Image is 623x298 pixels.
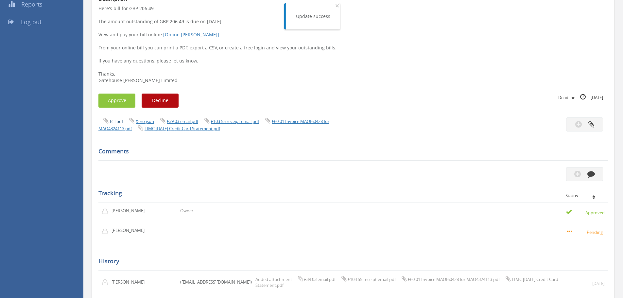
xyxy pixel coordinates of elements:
span: £103.55 receipt email.pdf [348,276,396,282]
a: £39.03 email.pdf [167,118,198,124]
p: [PERSON_NAME] [112,227,149,234]
small: Pending [567,228,605,236]
button: Approve [98,94,135,108]
a: £103.55 receipt email.pdf [211,118,259,124]
button: Decline [142,94,179,108]
p: Owner [180,208,193,214]
div: Update success [296,13,330,20]
h5: Tracking [98,190,603,197]
a: £60.01 Invoice MAOI60428 for MAO4324113.pdf [98,118,329,131]
a: Xero.json [136,118,154,124]
span: × [335,1,339,10]
p: ([EMAIL_ADDRESS][DOMAIN_NAME]) [180,279,252,285]
img: user-icon.png [102,228,112,234]
small: Deadline [DATE] [558,94,603,101]
img: user-icon.png [102,208,112,214]
div: Status [565,193,603,198]
p: [PERSON_NAME] [112,208,149,214]
p: [PERSON_NAME] [112,279,149,285]
span: £39.03 email.pdf [304,276,336,282]
p: Added attachment [255,275,586,289]
a: Bill.pdf [110,118,123,124]
img: user-icon.png [102,279,112,286]
span: Reports [21,0,43,8]
span: Log out [21,18,42,26]
span: £60.01 Invoice MAOI60428 for MAO4324113.pdf [408,276,500,282]
h5: History [98,258,603,265]
h5: Comments [98,148,603,155]
a: LIMC [DATE] Credit Card Statement.pdf [145,126,220,131]
p: Here's bill for GBP 206.49. The amount outstanding of GBP 206.49 is due on [DATE]. View and pay y... [98,5,608,84]
a: [Online [PERSON_NAME]] [163,31,219,38]
small: Approved [566,209,605,216]
small: [DATE] [592,281,605,286]
span: LIMC [DATE] Credit Card Statement.pdf [255,276,558,289]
